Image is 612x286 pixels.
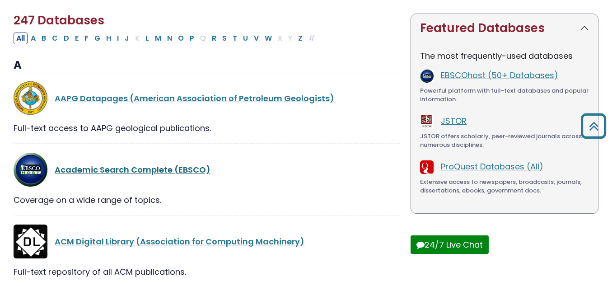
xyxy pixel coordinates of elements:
[187,33,197,44] button: Filter Results P
[82,33,91,44] button: Filter Results F
[28,33,38,44] button: Filter Results A
[240,33,251,44] button: Filter Results U
[61,33,72,44] button: Filter Results D
[122,33,132,44] button: Filter Results J
[262,33,275,44] button: Filter Results W
[230,33,240,44] button: Filter Results T
[14,32,318,43] div: Alpha-list to filter by first letter of database name
[441,115,467,127] a: JSTOR
[420,178,589,195] div: Extensive access to newspapers, broadcasts, journals, dissertations, ebooks, government docs.
[14,59,400,72] h3: A
[152,33,164,44] button: Filter Results M
[164,33,175,44] button: Filter Results N
[14,33,28,44] button: All
[411,235,489,254] button: 24/7 Live Chat
[143,33,152,44] button: Filter Results L
[39,33,49,44] button: Filter Results B
[14,122,400,134] div: Full-text access to AAPG geological publications.
[92,33,103,44] button: Filter Results G
[14,194,400,206] div: Coverage on a wide range of topics.
[175,33,187,44] button: Filter Results O
[441,70,558,81] a: EBSCOhost (50+ Databases)
[251,33,262,44] button: Filter Results V
[14,12,104,28] span: 247 Databases
[114,33,121,44] button: Filter Results I
[72,33,81,44] button: Filter Results E
[220,33,229,44] button: Filter Results S
[577,117,610,134] a: Back to Top
[420,50,589,62] p: The most frequently-used databases
[420,86,589,104] div: Powerful platform with full-text databases and popular information.
[55,236,304,247] a: ACM Digital Library (Association for Computing Machinery)
[55,164,210,175] a: Academic Search Complete (EBSCO)
[14,266,400,278] div: Full-text repository of all ACM publications.
[441,161,543,172] a: ProQuest Databases (All)
[420,132,589,150] div: JSTOR offers scholarly, peer-reviewed journals across numerous disciplines.
[49,33,61,44] button: Filter Results C
[103,33,114,44] button: Filter Results H
[295,33,305,44] button: Filter Results Z
[55,93,334,104] a: AAPG Datapages (American Association of Petroleum Geologists)
[209,33,219,44] button: Filter Results R
[411,14,598,42] button: Featured Databases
